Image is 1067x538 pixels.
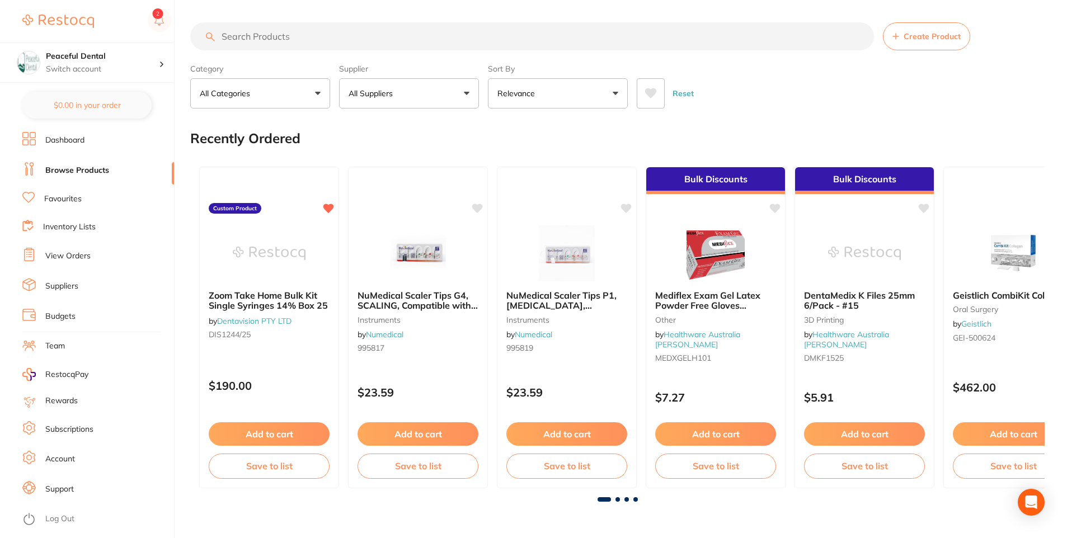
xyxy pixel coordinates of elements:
[44,194,82,205] a: Favourites
[506,290,627,311] b: NuMedical Scaler Tips P1, PERIODONTAL, Compatible with EMS and Woodpecker
[804,391,925,404] p: $5.91
[22,92,152,119] button: $0.00 in your order
[904,32,961,41] span: Create Product
[45,454,75,465] a: Account
[497,88,539,99] p: Relevance
[679,225,752,281] img: Mediflex Exam Gel Latex Powder Free Gloves 100/Box - Small
[22,15,94,28] img: Restocq Logo
[488,78,628,108] button: Relevance
[804,422,925,446] button: Add to cart
[655,422,776,446] button: Add to cart
[655,391,776,404] p: $7.27
[45,251,91,262] a: View Orders
[209,316,292,326] span: by
[45,369,88,380] span: RestocqPay
[200,88,255,99] p: All Categories
[804,454,925,478] button: Save to list
[46,51,159,62] h4: Peaceful Dental
[190,131,300,147] h2: Recently Ordered
[22,511,171,528] button: Log Out
[233,225,305,281] img: Zoom Take Home Bulk Kit Single Syringes 14% Box 25
[804,329,889,350] a: Healthware Australia [PERSON_NAME]
[506,386,627,399] p: $23.59
[209,203,261,214] label: Custom Product
[17,51,40,74] img: Peaceful Dental
[655,329,740,350] span: by
[382,225,454,281] img: NuMedical Scaler Tips G4, SCALING, Compatible with EMS and Woodpecker
[655,353,776,362] small: MEDXGELH101
[655,454,776,478] button: Save to list
[488,64,628,74] label: Sort By
[45,395,78,407] a: Rewards
[506,454,627,478] button: Save to list
[795,167,934,194] div: Bulk Discounts
[883,22,970,50] button: Create Product
[358,329,403,339] span: by
[953,319,991,329] span: by
[22,8,94,34] a: Restocq Logo
[217,316,292,326] a: Dentavision PTY LTD
[358,290,478,311] b: NuMedical Scaler Tips G4, SCALING, Compatible with EMS and Woodpecker
[655,290,776,311] b: Mediflex Exam Gel Latex Powder Free Gloves 100/Box - Small
[366,329,403,339] a: Numedical
[45,484,74,495] a: Support
[339,78,479,108] button: All Suppliers
[358,315,478,324] small: instruments
[804,353,925,362] small: DMKF1525
[190,64,330,74] label: Category
[45,281,78,292] a: Suppliers
[209,454,330,478] button: Save to list
[828,225,901,281] img: DentaMedix K Files 25mm 6/Pack - #15
[506,315,627,324] small: instruments
[45,311,76,322] a: Budgets
[655,315,776,324] small: other
[209,290,330,311] b: Zoom Take Home Bulk Kit Single Syringes 14% Box 25
[43,221,96,233] a: Inventory Lists
[358,386,478,399] p: $23.59
[339,64,479,74] label: Supplier
[506,343,627,352] small: 995819
[530,225,603,281] img: NuMedical Scaler Tips P1, PERIODONTAL, Compatible with EMS and Woodpecker
[45,341,65,352] a: Team
[358,422,478,446] button: Add to cart
[515,329,552,339] a: Numedical
[961,319,991,329] a: Geistlich
[22,368,36,381] img: RestocqPay
[804,315,925,324] small: 3D Printing
[669,78,697,108] button: Reset
[190,22,874,50] input: Search Products
[45,165,109,176] a: Browse Products
[1018,489,1045,516] div: Open Intercom Messenger
[209,422,330,446] button: Add to cart
[506,422,627,446] button: Add to cart
[349,88,397,99] p: All Suppliers
[22,368,88,381] a: RestocqPay
[45,424,93,435] a: Subscriptions
[804,290,925,311] b: DentaMedix K Files 25mm 6/Pack - #15
[190,78,330,108] button: All Categories
[358,454,478,478] button: Save to list
[646,167,785,194] div: Bulk Discounts
[506,329,552,339] span: by
[977,225,1050,281] img: Geistlich CombiKit Collagen
[358,343,478,352] small: 995817
[655,329,740,350] a: Healthware Australia [PERSON_NAME]
[209,330,330,339] small: DIS1244/25
[46,64,159,75] p: Switch account
[45,513,74,525] a: Log Out
[45,135,84,146] a: Dashboard
[804,329,889,350] span: by
[209,379,330,392] p: $190.00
